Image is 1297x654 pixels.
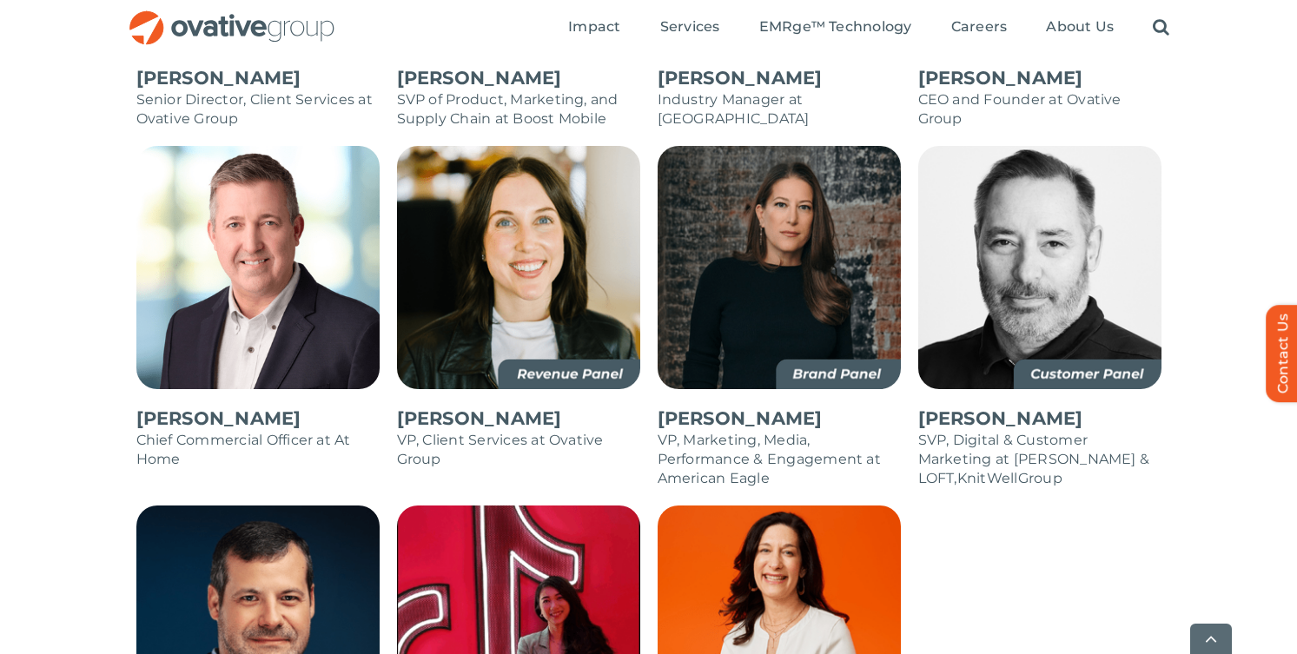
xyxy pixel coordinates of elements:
[918,66,1161,90] p: [PERSON_NAME]
[1046,18,1114,37] a: About Us
[136,431,380,469] p: Chief Commercial Officer at At Home
[397,90,640,129] p: SVP of Product, Marketing, and Supply Chain at Boost Mobile
[658,66,901,90] p: [PERSON_NAME]
[568,18,620,36] span: Impact
[128,9,336,25] a: OG_Full_horizontal_RGB
[136,66,380,90] p: [PERSON_NAME]
[918,90,1161,129] p: CEO and Founder at Ovative Group
[568,18,620,37] a: Impact
[136,146,380,389] img: Aaron Rose
[658,146,901,389] img: Ashley Schapiro – Not Final
[1018,470,1062,486] span: Group
[1046,18,1114,36] span: About Us
[660,18,720,36] span: Services
[136,406,380,431] p: [PERSON_NAME]
[759,18,912,36] span: EMRge™ Technology
[136,90,380,129] p: Senior Director, Client Services at Ovative Group
[951,18,1008,36] span: Careers
[397,66,640,90] p: [PERSON_NAME]
[918,406,1161,431] p: [PERSON_NAME]
[951,18,1008,37] a: Careers
[759,18,912,37] a: EMRge™ Technology
[658,431,901,488] p: VP, Marketing, Media, Performance & Engagement at American Eagle
[1153,18,1169,37] a: Search
[918,146,1161,389] img: Steve Silbaugh – Not Final
[918,432,1150,486] span: SVP, Digital & Customer Marketing at [PERSON_NAME] & LOFT
[397,146,640,389] img: Charlotte Ryan
[397,431,640,469] p: VP, Client Services at Ovative Group
[957,470,1018,486] span: KnitWell
[660,18,720,37] a: Services
[658,406,901,431] p: [PERSON_NAME]
[658,90,901,129] p: Industry Manager at [GEOGRAPHIC_DATA]
[954,470,956,486] span: ,
[397,406,640,431] p: [PERSON_NAME]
